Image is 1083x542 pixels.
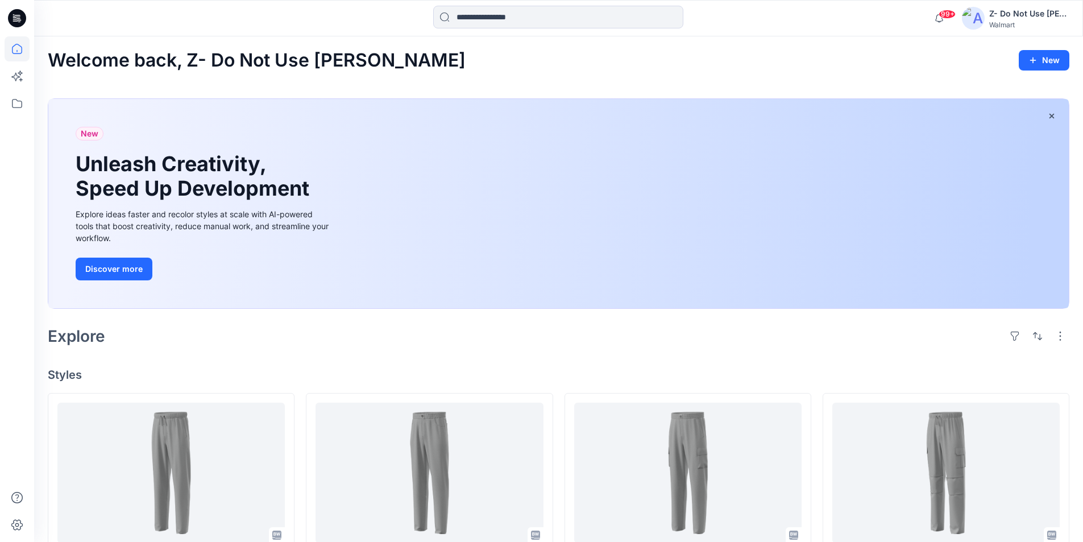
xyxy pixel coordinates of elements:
[76,258,152,280] button: Discover more
[48,50,466,71] h2: Welcome back, Z- Do Not Use [PERSON_NAME]
[48,368,1069,382] h4: Styles
[989,20,1069,29] div: Walmart
[989,7,1069,20] div: Z- Do Not Use [PERSON_NAME]
[1019,50,1069,71] button: New
[76,258,331,280] a: Discover more
[962,7,985,30] img: avatar
[81,127,98,140] span: New
[939,10,956,19] span: 99+
[76,152,314,201] h1: Unleash Creativity, Speed Up Development
[76,208,331,244] div: Explore ideas faster and recolor styles at scale with AI-powered tools that boost creativity, red...
[48,327,105,345] h2: Explore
